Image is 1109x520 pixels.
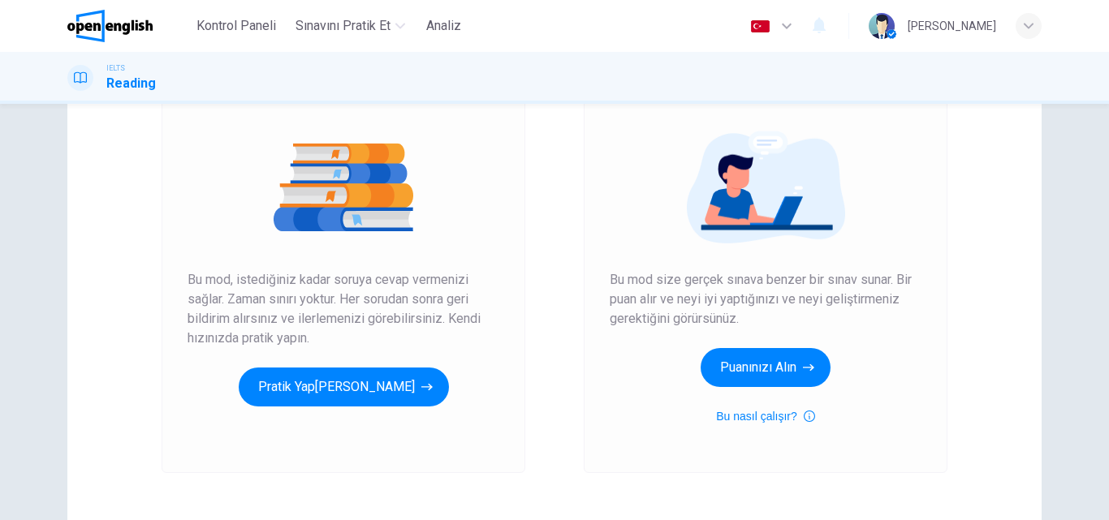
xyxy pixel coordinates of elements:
[908,16,996,36] div: [PERSON_NAME]
[296,16,391,36] span: Sınavını Pratik Et
[716,406,815,426] button: Bu nasıl çalışır?
[418,11,470,41] button: Analiz
[188,270,499,348] span: Bu mod, istediğiniz kadar soruya cevap vermenizi sağlar. Zaman sınırı yoktur. Her sorudan sonra g...
[67,10,190,42] a: OpenEnglish logo
[289,11,412,41] button: Sınavını Pratik Et
[426,16,461,36] span: Analiz
[869,13,895,39] img: Profile picture
[239,367,449,406] button: Pratik Yap[PERSON_NAME]
[106,62,125,74] span: IELTS
[750,20,770,32] img: tr
[610,270,921,329] span: Bu mod size gerçek sınava benzer bir sınav sunar. Bir puan alır ve neyi iyi yaptığınızı ve neyi g...
[196,16,276,36] span: Kontrol Paneli
[106,74,156,93] h1: Reading
[67,10,153,42] img: OpenEnglish logo
[190,11,283,41] button: Kontrol Paneli
[701,348,831,387] button: Puanınızı Alın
